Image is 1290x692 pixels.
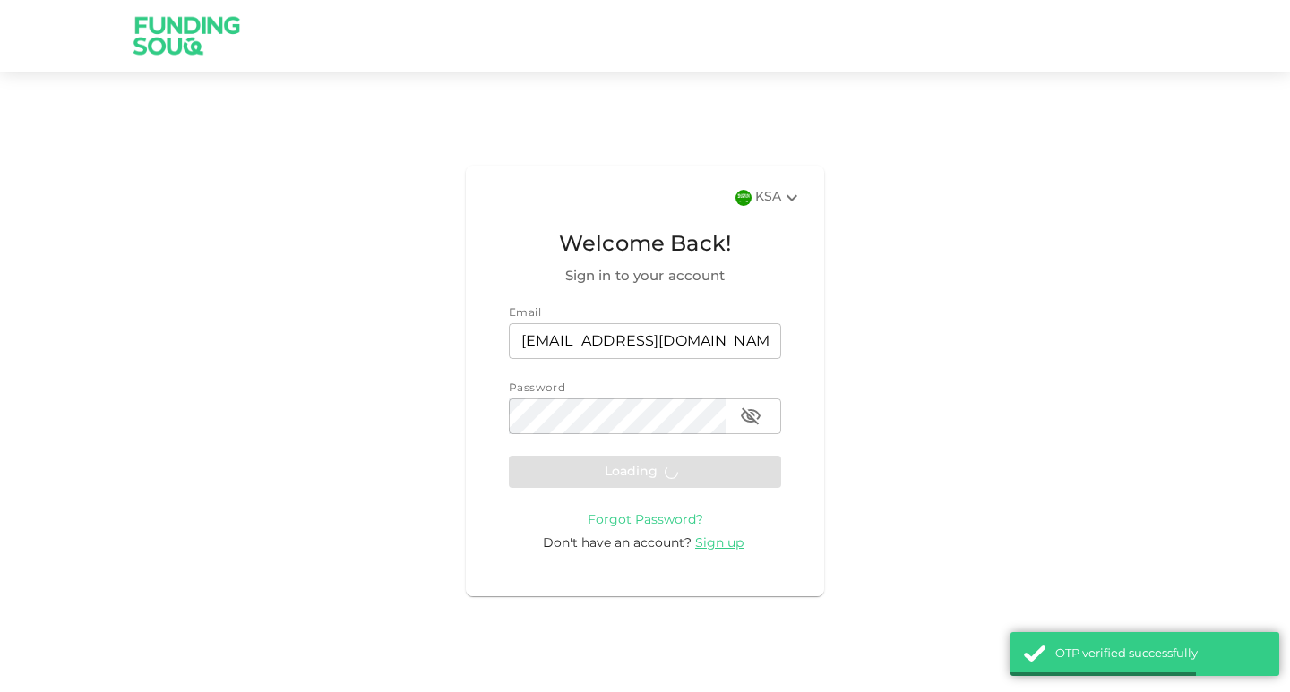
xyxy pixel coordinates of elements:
input: password [509,398,726,434]
span: Sign up [695,537,744,550]
span: Forgot Password? [588,514,703,526]
div: KSA [755,187,803,209]
input: email [509,323,781,359]
img: flag-sa.b9a346574cdc8950dd34b50780441f57.svg [735,190,752,206]
span: Email [509,308,541,319]
a: Forgot Password? [588,513,703,526]
span: Don't have an account? [543,537,692,550]
span: Password [509,383,565,394]
div: OTP verified successfully [1055,645,1266,663]
span: Sign in to your account [509,266,781,287]
span: Welcome Back! [509,228,781,262]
